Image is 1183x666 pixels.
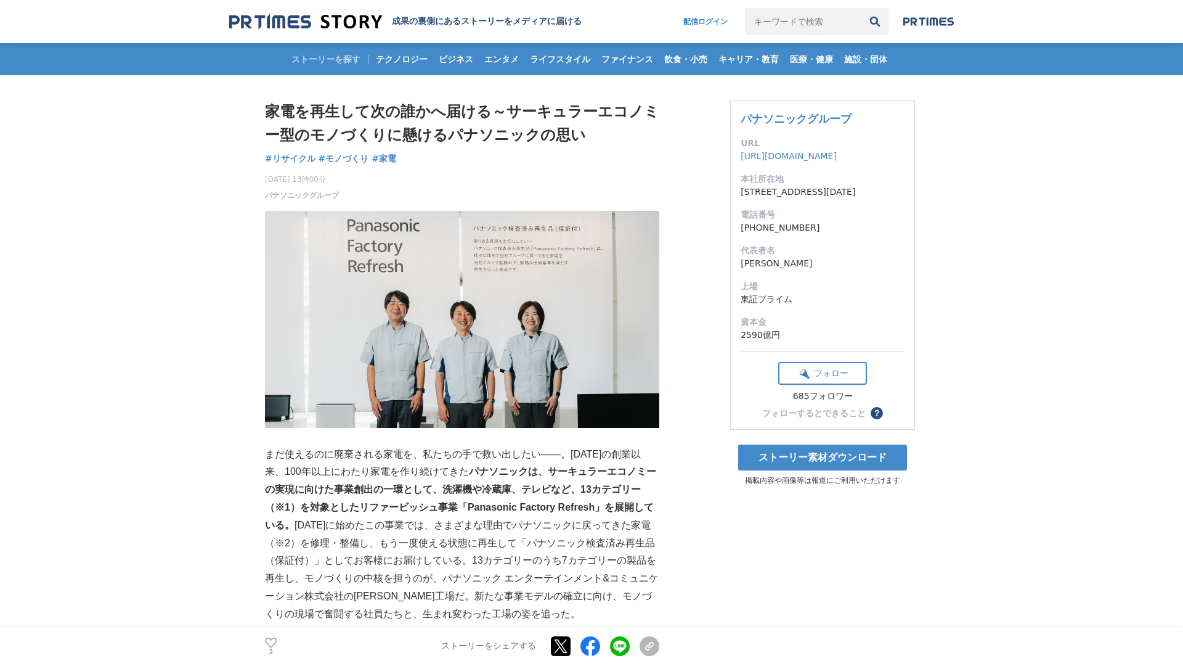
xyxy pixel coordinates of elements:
[434,54,478,65] span: ビジネス
[596,54,658,65] span: ファイナンス
[596,43,658,75] a: ファイナンス
[730,475,915,486] p: 掲載内容や画像等は報道にご利用いただけます
[741,280,905,293] dt: 上場
[434,43,478,75] a: ビジネス
[265,649,277,656] p: 2
[479,54,524,65] span: エンタメ
[372,153,396,164] span: #家電
[441,641,536,652] p: ストーリーをシェアする
[741,293,905,306] dd: 東証プライム
[872,409,881,417] span: ？
[839,54,892,65] span: 施設・団体
[265,446,659,623] p: まだ使えるのに廃棄される家電を、私たちの手で救い出したい――。[DATE]の創業以来、100年以上にわたり家電を作り続けてきた [DATE]に始めたこの事業では、さまざまな理由でパナソニックに戻...
[762,409,866,417] div: フォローするとできること
[741,151,837,161] a: [URL][DOMAIN_NAME]
[659,54,712,65] span: 飲食・小売
[741,112,852,125] a: パナソニックグループ
[871,407,883,419] button: ？
[265,152,315,165] a: #リサイクル
[741,173,905,186] dt: 本社所在地
[741,329,905,342] dd: 2590億円
[713,43,784,75] a: キャリア・教育
[265,190,339,201] a: パナソニックグループ
[741,137,905,150] dt: URL
[741,257,905,270] dd: [PERSON_NAME]
[745,8,861,35] input: キーワードで検索
[741,208,905,221] dt: 電話番号
[265,100,659,147] h1: 家電を再生して次の誰かへ届ける～サーキュラーエコノミー型のモノづくりに懸けるパナソニックの思い
[371,43,433,75] a: テクノロジー
[525,43,595,75] a: ライフスタイル
[265,174,339,185] span: [DATE] 13時00分
[229,14,382,30] img: 成果の裏側にあるストーリーをメディアに届ける
[392,16,582,27] h2: 成果の裏側にあるストーリーをメディアに届ける
[741,186,905,199] dd: [STREET_ADDRESS][DATE]
[861,8,888,35] button: 検索
[659,43,712,75] a: 飲食・小売
[741,244,905,257] dt: 代表者名
[839,43,892,75] a: 施設・団体
[713,54,784,65] span: キャリア・教育
[229,14,582,30] a: 成果の裏側にあるストーリーをメディアに届ける 成果の裏側にあるストーリーをメディアに届ける
[778,391,867,402] div: 685フォロワー
[671,8,740,35] a: 配信ログイン
[319,152,369,165] a: #モノづくり
[265,211,659,428] img: thumbnail_8b93da20-846d-11f0-b3f6-63d438e80013.jpg
[319,153,369,164] span: #モノづくり
[785,54,838,65] span: 医療・健康
[785,43,838,75] a: 医療・健康
[372,152,396,165] a: #家電
[741,221,905,234] dd: [PHONE_NUMBER]
[903,17,954,27] img: prtimes
[738,445,907,471] a: ストーリー素材ダウンロード
[778,362,867,385] button: フォロー
[741,316,905,329] dt: 資本金
[479,43,524,75] a: エンタメ
[265,153,315,164] span: #リサイクル
[371,54,433,65] span: テクノロジー
[525,54,595,65] span: ライフスタイル
[265,466,656,530] strong: パナソニックは、サーキュラーエコノミーの実現に向けた事業創出の一環として、洗濯機や冷蔵庫、テレビなど、13カテゴリー（※1）を対象としたリファービッシュ事業「Panasonic Factory ...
